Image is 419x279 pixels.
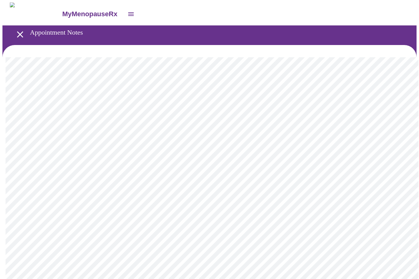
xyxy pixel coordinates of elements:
h3: MyMenopauseRx [62,10,117,18]
button: open drawer [124,7,138,21]
h3: Appointment Notes [30,28,385,36]
a: MyMenopauseRx [61,3,123,25]
button: open drawer [11,25,29,43]
img: MyMenopauseRx Logo [10,2,61,25]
